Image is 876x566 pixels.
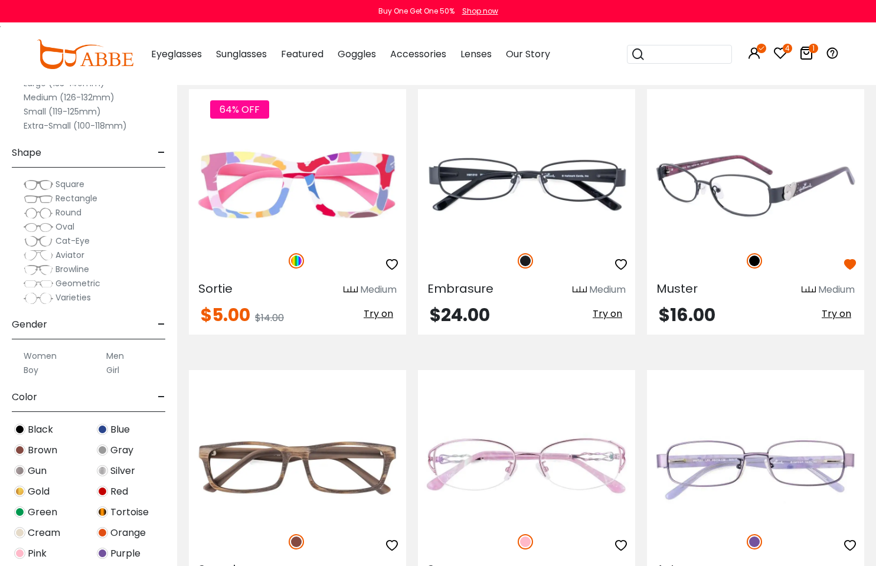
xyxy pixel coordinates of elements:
img: size ruler [573,286,587,295]
div: Medium [589,283,626,297]
img: Browline.png [24,264,53,276]
span: Try on [822,307,851,320]
span: Round [55,207,81,218]
span: Square [55,178,84,190]
span: Green [28,505,57,519]
img: Gold [14,486,25,497]
label: Men [106,349,124,363]
span: Gray [110,443,133,457]
img: Matte Black [518,253,533,269]
span: Try on [364,307,393,320]
span: Goggles [338,47,376,61]
div: Medium [818,283,855,297]
img: Varieties.png [24,292,53,305]
a: 4 [773,48,787,62]
img: Silver [97,465,108,476]
span: Gender [12,310,47,339]
span: Shape [12,139,41,167]
img: Red [97,486,108,497]
img: Brown [14,444,25,456]
img: Multicolor [289,253,304,269]
span: - [158,383,165,411]
span: Rectangle [55,192,97,204]
span: Sortie [198,280,233,297]
button: Try on [589,306,626,322]
label: Women [24,349,57,363]
span: Brown [28,443,57,457]
img: Geometric.png [24,278,53,290]
span: Red [110,485,128,499]
button: Try on [818,306,855,322]
label: Medium (126-132mm) [24,90,115,104]
span: Gun [28,464,47,478]
img: Oval.png [24,221,53,233]
span: Cream [28,526,60,540]
span: Our Story [506,47,550,61]
span: Cat-Eye [55,235,90,247]
label: Girl [106,363,119,377]
img: Purple [97,548,108,559]
span: Aviator [55,249,84,261]
span: Try on [593,307,622,320]
label: Extra-Small (100-118mm) [24,119,127,133]
a: 1 [799,48,813,62]
img: Matte-black Embrasure - Metal ,Adjust Nose Pads [418,132,635,240]
img: Black [14,424,25,435]
label: Boy [24,363,38,377]
span: Browline [55,263,89,275]
span: Purple [110,547,140,561]
span: Featured [281,47,323,61]
span: - [158,310,165,339]
img: Purple [747,534,762,549]
div: Medium [360,283,397,297]
img: Cream [14,527,25,538]
span: Oval [55,221,74,233]
span: $14.00 [255,311,284,325]
span: Geometric [55,277,100,289]
span: 64% OFF [210,100,269,119]
img: Brown [289,534,304,549]
span: Muster [656,280,698,297]
img: Gray [97,444,108,456]
img: size ruler [344,286,358,295]
img: Multicolor Sortie - Plastic ,Universal Bridge Fit [189,132,406,240]
i: 1 [809,44,818,53]
span: Blue [110,423,130,437]
label: Small (119-125mm) [24,104,101,119]
img: Black Muster - Acetate,Metal ,Adjust Nose Pads [647,132,864,240]
span: Sunglasses [216,47,267,61]
img: Pink [518,534,533,549]
span: Pink [28,547,47,561]
img: Square.png [24,179,53,191]
span: Color [12,383,37,411]
img: Brown Sward - Acetate ,Universal Bridge Fit [189,413,406,521]
img: Gun [14,465,25,476]
span: Tortoise [110,505,149,519]
img: Purple Astony - Metal ,Adjust Nose Pads [647,413,864,521]
a: Shop now [456,6,498,16]
span: Silver [110,464,135,478]
div: Shop now [462,6,498,17]
span: $16.00 [659,302,715,328]
span: - [158,139,165,167]
div: Buy One Get One 50% [378,6,455,17]
span: Gold [28,485,50,499]
span: Orange [110,526,146,540]
img: Rectangle.png [24,193,53,205]
span: Eyeglasses [151,47,202,61]
span: Embrasure [427,280,493,297]
img: Aviator.png [24,250,53,261]
img: Black [747,253,762,269]
span: Black [28,423,53,437]
img: Pink Save - Metal ,Adjust Nose Pads [418,413,635,521]
img: Blue [97,424,108,435]
span: Lenses [460,47,492,61]
i: 4 [783,44,792,53]
span: Accessories [390,47,446,61]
